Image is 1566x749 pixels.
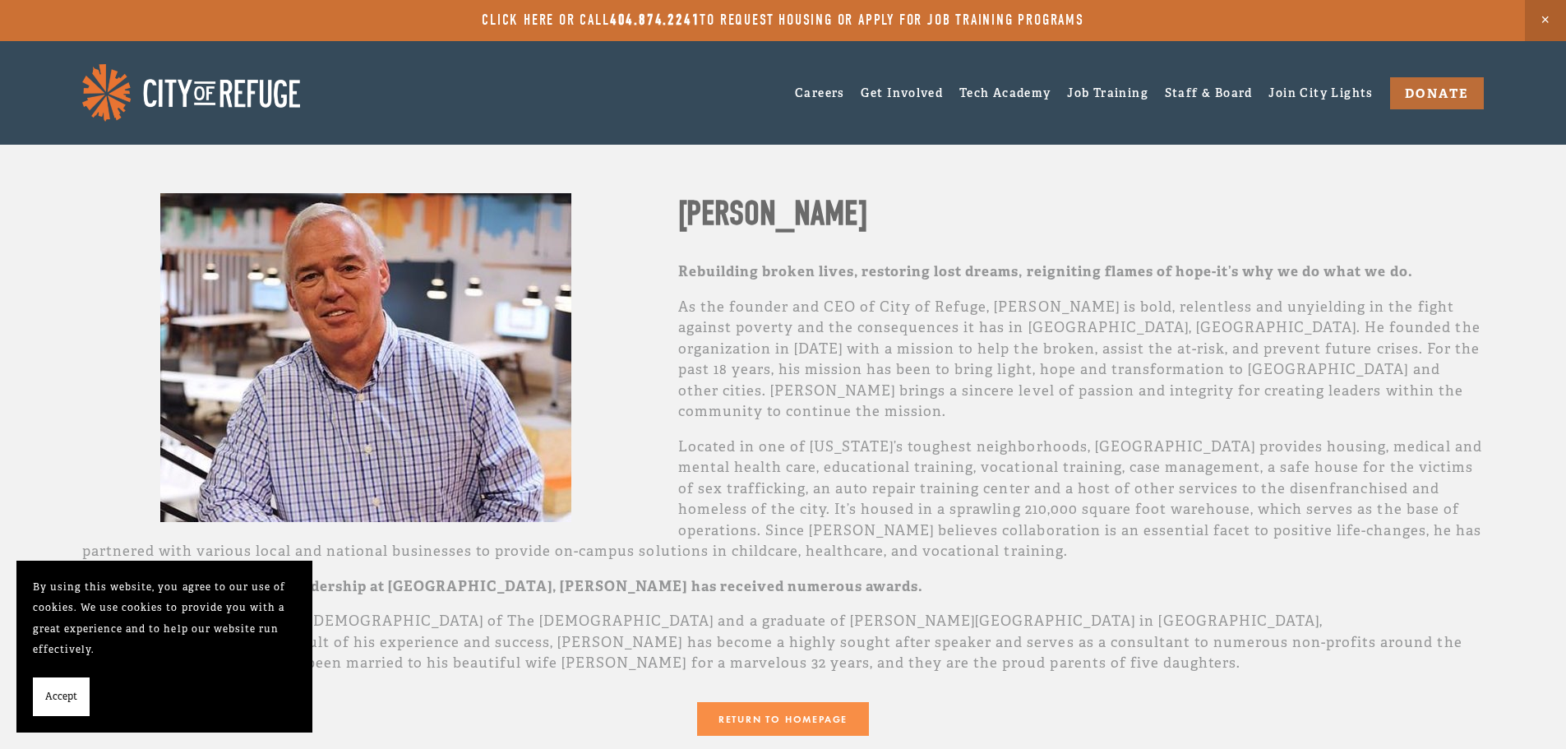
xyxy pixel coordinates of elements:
[697,702,869,736] a: return to homepage
[678,262,1413,280] strong: Rebuilding broken lives, restoring lost dreams, reigniting flames of hope-it’s why we do what we do.
[1390,77,1484,109] a: DONATE
[82,64,300,121] img: City of Refuge
[160,193,571,522] img: Bruce+Team 2.jpg
[678,194,867,233] strong: [PERSON_NAME]
[82,297,1484,423] p: As the founder and CEO of City of Refuge, [PERSON_NAME] is bold, relentless and unyielding in the...
[16,561,312,733] section: Cookie banner
[861,86,943,100] a: Get Involved
[45,687,77,708] span: Accept
[82,611,1484,674] p: [PERSON_NAME] is the Senior [DEMOGRAPHIC_DATA] of The [DEMOGRAPHIC_DATA] and a graduate of [PERSO...
[33,677,90,717] button: Accept
[33,577,296,661] p: By using this website, you agree to our use of cookies. We use cookies to provide you with a grea...
[1268,80,1373,105] a: Join City Lights
[795,80,845,105] a: Careers
[82,577,923,595] strong: As a credit to his successful leadership at [GEOGRAPHIC_DATA], [PERSON_NAME] has received numerou...
[1165,80,1253,105] a: Staff & Board
[959,80,1051,105] a: Tech Academy
[82,437,1484,562] p: Located in one of [US_STATE]’s toughest neighborhoods, [GEOGRAPHIC_DATA] provides housing, medica...
[1067,80,1148,105] a: Job Training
